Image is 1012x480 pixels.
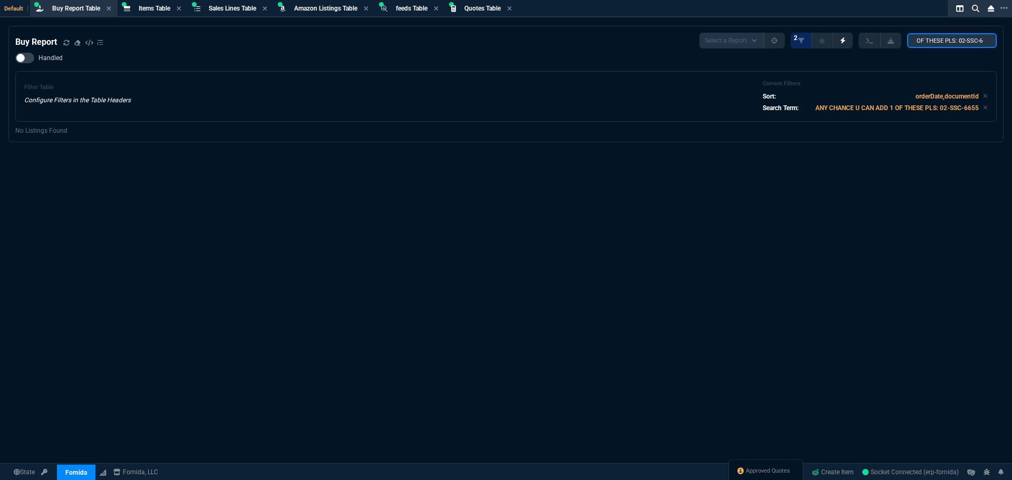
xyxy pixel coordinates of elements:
h4: Buy Report [15,36,57,48]
p: No Listings Found [15,126,997,135]
p: Sort: [763,92,776,101]
span: Buy Report Table [52,5,100,12]
p: Configure Filters in the Table Headers [24,95,131,105]
nx-icon: Close Tab [507,5,512,13]
a: Create Item [807,464,858,480]
nx-icon: Split Panels [952,2,968,15]
code: ANY CHANCE U CAN ADD 1 OF THESE PLS: 02-SSC-6655 [815,104,979,112]
nx-icon: Close Tab [262,5,267,13]
code: orderDate,documentId [916,93,979,100]
span: Default [4,5,28,12]
span: Socket Connected (erp-fornida) [862,468,959,476]
span: Quotes Table [464,5,501,12]
h6: Current Filters [763,80,988,87]
nx-icon: Close Tab [106,5,111,13]
span: 2 [794,34,797,42]
span: Handled [38,54,63,62]
a: Global State [11,467,38,477]
a: LXZQxAutn6NEIDdUAACC [862,467,959,477]
span: Amazon Listings Table [294,5,357,12]
input: Search [907,33,997,48]
nx-icon: Close Tab [177,5,181,13]
a: API TOKEN [38,467,51,477]
h6: Filter Table [24,84,131,91]
span: Sales Lines Table [209,5,256,12]
nx-icon: Close Tab [434,5,439,13]
p: Search Term: [763,103,799,113]
nx-icon: Close Workbench [984,2,998,15]
nx-icon: Close Tab [364,5,368,13]
a: msbcCompanyName [110,467,161,477]
span: Approved Quotes [746,467,790,475]
nx-icon: Open New Tab [1000,3,1008,13]
nx-icon: Search [968,2,984,15]
span: Items Table [139,5,170,12]
span: feeds Table [396,5,427,12]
